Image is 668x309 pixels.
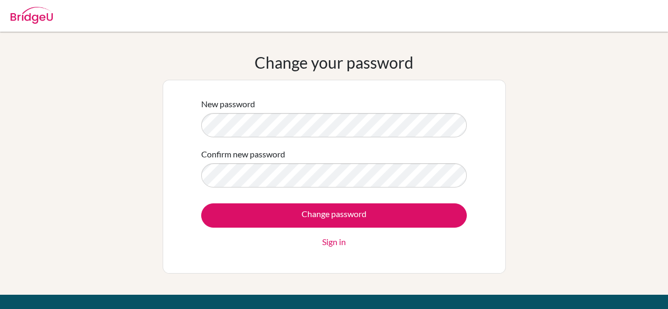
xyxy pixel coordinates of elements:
[11,7,53,24] img: Bridge-U
[201,203,467,228] input: Change password
[201,98,255,110] label: New password
[322,236,346,248] a: Sign in
[255,53,413,72] h1: Change your password
[201,148,285,161] label: Confirm new password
